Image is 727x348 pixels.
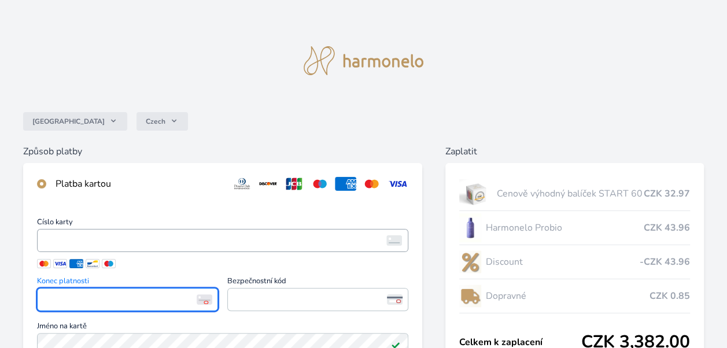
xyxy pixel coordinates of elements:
img: discount-lo.png [459,247,481,276]
h6: Způsob platby [23,145,422,158]
div: Platba kartou [56,177,222,191]
span: CZK 43.96 [644,221,690,235]
img: discover.svg [257,177,279,191]
span: CZK 32.97 [644,187,690,201]
span: Dopravné [486,289,649,303]
span: Jméno na kartě [37,323,408,333]
img: diners.svg [231,177,253,191]
img: logo.svg [304,46,424,75]
button: Czech [136,112,188,131]
iframe: Iframe pro číslo karty [42,232,403,249]
img: start.jpg [459,179,492,208]
img: mc.svg [361,177,382,191]
span: Konec platnosti [37,277,218,288]
img: jcb.svg [283,177,305,191]
span: Bezpečnostní kód [227,277,408,288]
span: Cenově výhodný balíček START 60 [497,187,644,201]
span: [GEOGRAPHIC_DATA] [32,117,105,126]
iframe: Iframe pro bezpečnostní kód [233,291,403,308]
img: CLEAN_PROBIO_se_stinem_x-lo.jpg [459,213,481,242]
span: Discount [486,255,640,269]
img: amex.svg [335,177,356,191]
img: Konec platnosti [197,294,212,305]
button: [GEOGRAPHIC_DATA] [23,112,127,131]
span: Czech [146,117,165,126]
img: maestro.svg [309,177,331,191]
iframe: Iframe pro datum vypršení platnosti [42,291,213,308]
span: Číslo karty [37,219,408,229]
span: -CZK 43.96 [640,255,690,269]
span: CZK 0.85 [649,289,690,303]
img: card [386,235,402,246]
h6: Zaplatit [445,145,704,158]
span: Harmonelo Probio [486,221,644,235]
img: delivery-lo.png [459,282,481,310]
img: visa.svg [387,177,408,191]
